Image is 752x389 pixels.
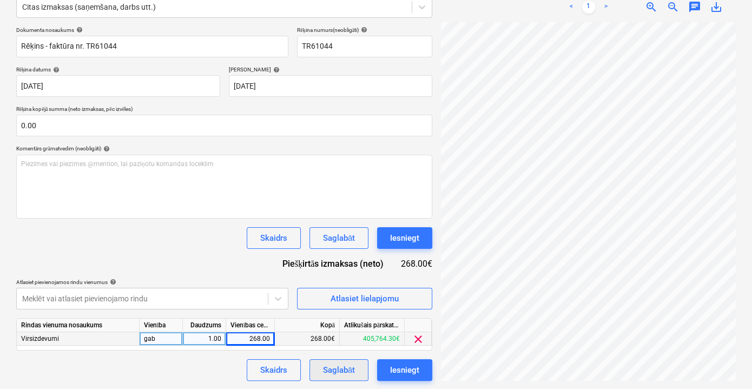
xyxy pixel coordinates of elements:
[309,359,368,381] button: Saglabāt
[140,332,183,346] div: gab
[377,359,432,381] button: Iesniegt
[140,319,183,332] div: Vienība
[412,333,425,346] span: clear
[187,332,221,346] div: 1.00
[74,27,83,33] span: help
[667,1,680,14] span: zoom_out
[645,1,658,14] span: zoom_in
[323,231,355,245] div: Saglabāt
[230,332,270,346] div: 268.00
[247,227,301,249] button: Skaidrs
[17,319,140,332] div: Rindas vienuma nosaukums
[297,288,432,309] button: Atlasiet lielapjomu
[582,1,595,14] a: Page 1 is your current page
[359,27,367,33] span: help
[377,227,432,249] button: Iesniegt
[229,66,433,73] div: [PERSON_NAME]
[401,258,432,270] div: 268.00€
[710,1,723,14] span: save_alt
[323,363,355,377] div: Saglabāt
[260,231,287,245] div: Skaidrs
[101,146,110,152] span: help
[16,279,288,286] div: Atlasiet pievienojamos rindu vienumus
[297,36,432,57] input: Rēķina numurs
[390,363,419,377] div: Iesniegt
[275,332,340,346] div: 268.00€
[21,335,59,342] span: Virsizdevumi
[271,67,280,73] span: help
[16,145,432,152] div: Komentārs grāmatvedim (neobligāti)
[16,115,432,136] input: Rēķina kopējā summa (neto izmaksas, pēc izvēles)
[309,227,368,249] button: Saglabāt
[247,359,301,381] button: Skaidrs
[16,66,220,73] div: Rēķina datums
[599,1,612,14] a: Next page
[297,27,432,34] div: Rēķina numurs (neobligāti)
[688,1,701,14] span: chat
[274,258,401,270] div: Piešķirtās izmaksas (neto)
[16,106,432,115] p: Rēķina kopējā summa (neto izmaksas, pēc izvēles)
[51,67,60,73] span: help
[229,75,433,97] input: Izpildes datums nav norādīts
[16,36,288,57] input: Dokumenta nosaukums
[340,319,405,332] div: Atlikušais pārskatītais budžets
[16,75,220,97] input: Rēķina datums nav norādīts
[565,1,578,14] a: Previous page
[331,292,399,306] div: Atlasiet lielapjomu
[340,332,405,346] div: 405,764.30€
[390,231,419,245] div: Iesniegt
[108,279,116,285] span: help
[226,319,275,332] div: Vienības cena
[183,319,226,332] div: Daudzums
[16,27,288,34] div: Dokumenta nosaukums
[260,363,287,377] div: Skaidrs
[275,319,340,332] div: Kopā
